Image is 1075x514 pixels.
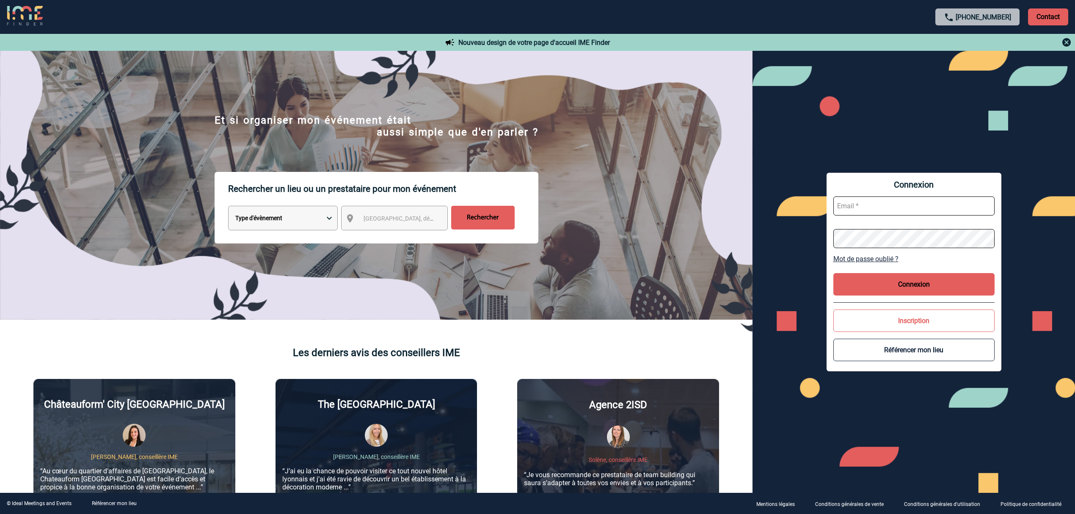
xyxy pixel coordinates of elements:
a: [PHONE_NUMBER] [956,13,1011,21]
p: “J’ai eu la chance de pouvoir visiter ce tout nouvel hôtel lyonnais et j’ai été ravie de découvri... [282,467,471,491]
p: Conditions générales de vente [815,501,884,507]
a: Conditions générales d'utilisation [897,500,994,508]
a: Mentions légales [750,500,808,508]
button: Référencer mon lieu [833,339,995,361]
button: Connexion [833,273,995,296]
p: Mentions légales [756,501,795,507]
img: call-24-px.png [944,12,954,22]
span: [GEOGRAPHIC_DATA], département, région... [364,215,481,222]
button: Inscription [833,310,995,332]
p: Conditions générales d'utilisation [904,501,980,507]
p: Politique de confidentialité [1001,501,1061,507]
input: Rechercher [451,206,515,229]
div: © Ideal Meetings and Events [7,500,72,506]
p: “Je vous recommande ce prestataire de team building qui saura s’adapter à toutes vos envies et à ... [524,471,712,487]
a: Conditions générales de vente [808,500,897,508]
a: Référencer mon lieu [92,500,137,506]
span: Connexion [833,180,995,190]
p: Contact [1028,8,1068,25]
p: Rechercher un lieu ou un prestataire pour mon événement [228,172,538,206]
input: Email * [833,196,995,216]
a: Mot de passe oublié ? [833,255,995,263]
a: Politique de confidentialité [994,500,1075,508]
p: “Au cœur du quartier d’affaires de [GEOGRAPHIC_DATA], le Chateauform [GEOGRAPHIC_DATA] est facile... [40,467,229,491]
